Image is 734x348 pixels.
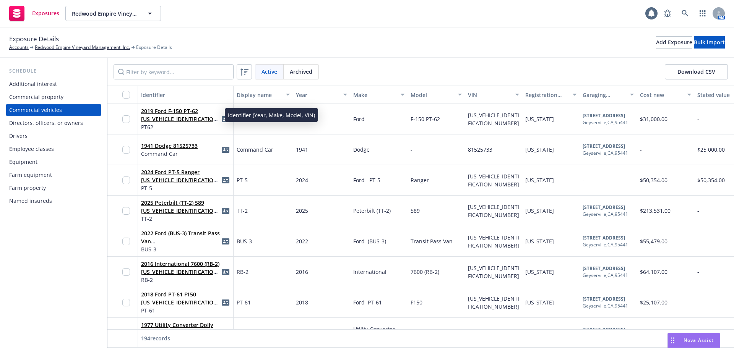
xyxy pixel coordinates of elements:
span: RB-2 [237,268,248,276]
span: 2016 International 7600 (RB-2) [US_VEHICLE_IDENTIFICATION_NUMBER] [141,260,221,276]
a: Named insureds [6,195,101,207]
a: Report a Bug [660,6,675,21]
span: TT-2 [141,215,221,223]
span: Transit Pass Van [411,238,453,245]
span: 2022 [296,238,308,245]
span: [US_VEHICLE_IDENTIFICATION_NUMBER] [468,173,519,188]
span: PT-61 [141,306,221,314]
a: Directors, officers, or owners [6,117,101,129]
a: idCard [221,237,230,246]
a: 1977 Utility Converter Dolly CD-6 7L70999003 [141,321,213,337]
span: Dodge [353,146,370,153]
a: idCard [221,329,230,338]
a: Accounts [9,44,29,51]
button: Registration state [522,86,580,104]
span: $25,107.00 [640,299,667,306]
span: PT62 [141,123,221,131]
span: 589 [411,207,420,214]
button: Download CSV [665,64,728,79]
button: Nova Assist [667,333,720,348]
span: Ford PT-61 [353,299,382,306]
span: - [411,146,412,153]
input: Toggle Row Selected [122,176,130,184]
div: Make [353,91,396,99]
span: BUS-3 [141,245,221,253]
div: Equipment [9,156,37,168]
span: [US_STATE] [525,238,554,245]
a: idCard [221,298,230,307]
div: Named insureds [9,195,52,207]
div: Geyserville , CA , 95441 [583,211,628,218]
span: TT-2 [237,207,248,215]
span: 1977 Utility Converter Dolly CD-6 7L70999003 [141,321,221,337]
span: - [697,238,699,245]
div: Display name [237,91,281,99]
div: Schedule [6,67,101,75]
span: CD-6 [237,329,249,337]
span: Redwood Empire Vineyard Management, Inc. [72,10,138,18]
a: idCard [221,267,230,277]
span: Ford [353,115,365,123]
span: [US_VEHICLE_IDENTIFICATION_NUMBER] [468,203,519,219]
span: International [353,268,386,275]
span: 1941 [296,146,308,153]
span: idCard [221,145,230,154]
span: - [697,207,699,214]
a: Commercial vehicles [6,104,101,116]
span: - [697,115,699,123]
input: Toggle Row Selected [122,238,130,245]
input: Toggle Row Selected [122,146,130,154]
span: - [697,268,699,275]
span: 194 records [141,335,170,342]
b: [STREET_ADDRESS] [583,265,625,272]
span: [US_VEHICLE_IDENTIFICATION_NUMBER] [468,264,519,280]
b: [STREET_ADDRESS] [583,326,625,333]
div: Garaging address [583,91,625,99]
span: idCard [221,206,230,215]
span: 2018 Ford PT-61 F150 [US_VEHICLE_IDENTIFICATION_NUMBER] [141,290,221,306]
span: F-150 PT-62 [411,115,440,123]
span: [US_STATE] [525,176,554,184]
a: 2022 Ford (BUS-3) Transit Pass Van [US_VEHICLE_IDENTIFICATION_NUMBER] [141,230,220,261]
a: 2024 Ford PT-5 Ranger [US_VEHICLE_IDENTIFICATION_NUMBER] [141,168,220,192]
b: [STREET_ADDRESS] [583,143,625,149]
span: Exposure Details [136,44,172,51]
a: Additional interest [6,78,101,90]
button: Model [408,86,465,104]
a: Switch app [695,6,710,21]
span: 2022 Ford (BUS-3) Transit Pass Van [US_VEHICLE_IDENTIFICATION_NUMBER] [141,229,221,245]
span: 2024 [296,176,308,184]
span: 2025 Peterbilt (TT-2) 589 [US_VEHICLE_IDENTIFICATION_NUMBER] [141,199,221,215]
span: - [640,146,642,153]
input: Toggle Row Selected [122,207,130,215]
button: Garaging address [580,86,637,104]
span: $50,354.00 [697,176,725,184]
a: idCard [221,115,230,124]
div: Year [296,91,339,99]
span: 2025 [296,207,308,214]
span: [US_VEHICLE_IDENTIFICATION_NUMBER] [468,112,519,127]
span: Peterbilt (TT-2) [353,207,391,214]
span: Command Car [237,146,273,154]
div: Add Exposure [656,37,692,48]
div: Additional interest [9,78,57,90]
span: $213,531.00 [640,207,671,214]
a: 2025 Peterbilt (TT-2) 589 [US_VEHICLE_IDENTIFICATION_NUMBER] [141,199,220,222]
div: Employee classes [9,143,54,155]
span: Exposures [32,10,59,16]
input: Filter by keyword... [114,64,234,79]
input: Toggle Row Selected [122,268,130,276]
span: 81525733 [468,146,492,153]
a: Exposures [6,3,62,24]
a: Equipment [6,156,101,168]
span: 1941 Dodge 81525733 [141,142,198,150]
input: Select all [122,91,130,99]
span: [US_STATE] [525,115,554,123]
div: VIN [468,91,511,99]
span: 2016 [296,268,308,275]
button: Bulk import [694,36,725,49]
